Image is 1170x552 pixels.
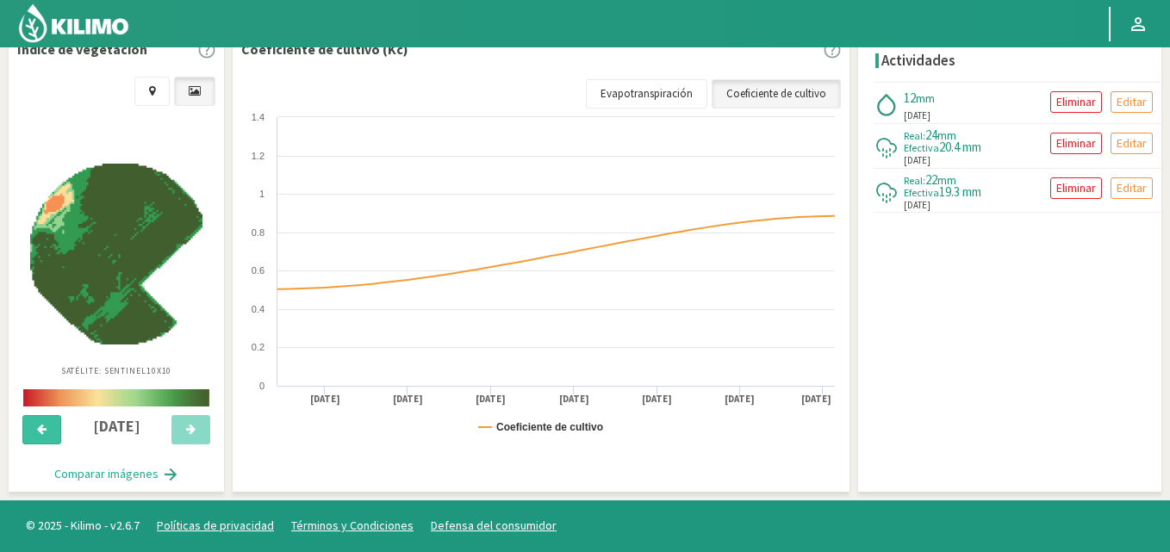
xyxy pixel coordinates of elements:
[712,79,841,109] a: Coeficiente de cultivo
[259,381,264,391] text: 0
[1111,133,1153,154] button: Editar
[937,127,956,143] span: mm
[431,518,557,533] a: Defensa del consumidor
[252,304,264,314] text: 0.4
[496,421,603,433] text: Coeficiente de cultivo
[17,3,130,44] img: Kilimo
[23,389,209,406] img: scale
[1050,133,1102,154] button: Eliminar
[904,186,939,199] span: Efectiva
[916,90,935,106] span: mm
[904,129,925,142] span: Real:
[1056,133,1096,153] p: Eliminar
[1117,178,1147,198] p: Editar
[939,139,981,155] span: 20.4 mm
[17,517,148,535] span: © 2025 - Kilimo - v2.6.7
[72,418,162,435] h4: [DATE]
[642,393,672,406] text: [DATE]
[904,141,939,154] span: Efectiva
[252,342,264,352] text: 0.2
[393,393,423,406] text: [DATE]
[586,79,707,109] a: Evapotranspiración
[1050,177,1102,199] button: Eliminar
[904,90,916,106] span: 12
[939,183,981,200] span: 19.3 mm
[725,393,755,406] text: [DATE]
[1050,91,1102,113] button: Eliminar
[937,172,956,188] span: mm
[252,227,264,238] text: 0.8
[252,265,264,276] text: 0.6
[259,189,264,199] text: 1
[1111,91,1153,113] button: Editar
[241,39,408,59] p: Coeficiente de cultivo (Kc)
[904,174,925,187] span: Real:
[559,393,589,406] text: [DATE]
[801,393,831,406] text: [DATE]
[310,393,340,406] text: [DATE]
[291,518,414,533] a: Términos y Condiciones
[904,153,930,168] span: [DATE]
[37,457,196,492] button: Comparar imágenes
[1117,133,1147,153] p: Editar
[1117,92,1147,112] p: Editar
[1056,92,1096,112] p: Eliminar
[1111,177,1153,199] button: Editar
[17,39,147,59] p: Índice de vegetación
[146,365,172,376] span: 10X10
[925,127,937,143] span: 24
[904,109,930,123] span: [DATE]
[1056,178,1096,198] p: Eliminar
[252,112,264,122] text: 1.4
[157,518,274,533] a: Políticas de privacidad
[61,364,172,377] p: Satélite: Sentinel
[476,393,506,406] text: [DATE]
[30,164,202,344] img: 9b4dd861-d57b-4ba9-97bb-f9f2feda7eb6_-_sentinel_-_2025-09-12.png
[925,171,937,188] span: 22
[881,53,955,69] h4: Actividades
[904,198,930,213] span: [DATE]
[252,151,264,161] text: 1.2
